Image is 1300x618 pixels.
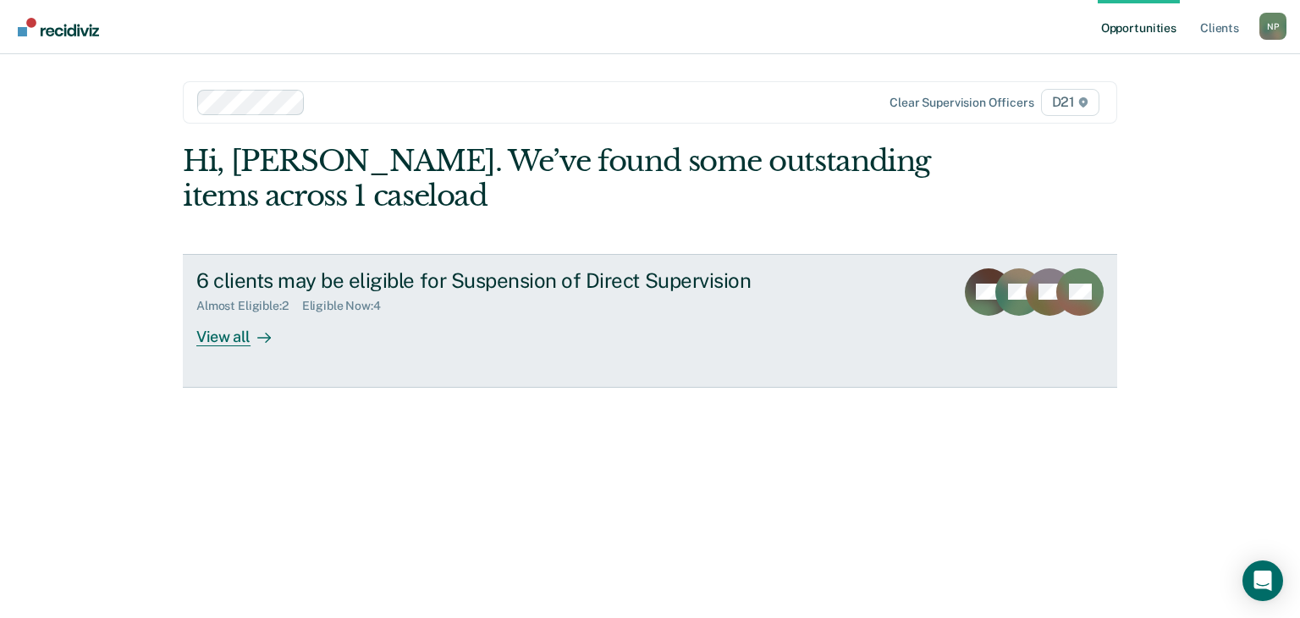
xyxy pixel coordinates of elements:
[183,254,1117,388] a: 6 clients may be eligible for Suspension of Direct SupervisionAlmost Eligible:2Eligible Now:4View...
[1242,560,1283,601] div: Open Intercom Messenger
[302,299,394,313] div: Eligible Now : 4
[183,144,930,213] div: Hi, [PERSON_NAME]. We’ve found some outstanding items across 1 caseload
[1259,13,1286,40] button: Profile dropdown button
[1041,89,1099,116] span: D21
[890,96,1033,110] div: Clear supervision officers
[196,268,790,293] div: 6 clients may be eligible for Suspension of Direct Supervision
[196,299,302,313] div: Almost Eligible : 2
[18,18,99,36] img: Recidiviz
[1259,13,1286,40] div: N P
[196,313,291,346] div: View all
